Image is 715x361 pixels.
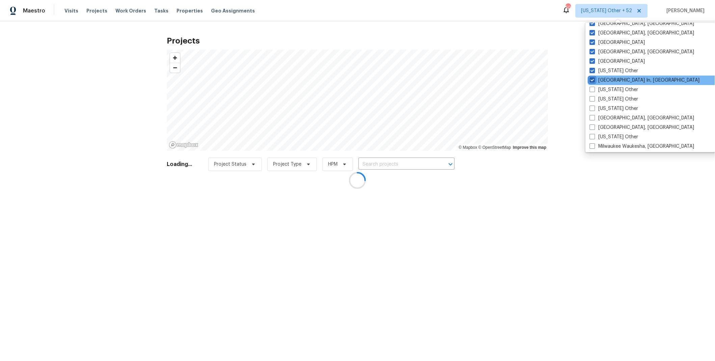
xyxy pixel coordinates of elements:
[566,4,571,11] div: 509
[590,124,694,131] label: [GEOGRAPHIC_DATA], [GEOGRAPHIC_DATA]
[590,105,638,112] label: [US_STATE] Other
[170,63,180,73] button: Zoom out
[590,39,645,46] label: [GEOGRAPHIC_DATA]
[513,145,547,150] a: Improve this map
[590,96,638,103] label: [US_STATE] Other
[170,53,180,63] button: Zoom in
[590,67,638,74] label: [US_STATE] Other
[590,115,694,121] label: [GEOGRAPHIC_DATA], [GEOGRAPHIC_DATA]
[478,145,511,150] a: OpenStreetMap
[590,143,694,150] label: Milwaukee Waukesha, [GEOGRAPHIC_DATA]
[590,49,694,55] label: [GEOGRAPHIC_DATA], [GEOGRAPHIC_DATA]
[459,145,477,150] a: Mapbox
[590,77,700,84] label: [GEOGRAPHIC_DATA] In, [GEOGRAPHIC_DATA]
[590,58,645,65] label: [GEOGRAPHIC_DATA]
[590,30,694,36] label: [GEOGRAPHIC_DATA], [GEOGRAPHIC_DATA]
[590,86,638,93] label: [US_STATE] Other
[590,20,694,27] label: [GEOGRAPHIC_DATA], [GEOGRAPHIC_DATA]
[169,141,198,149] a: Mapbox homepage
[590,134,638,140] label: [US_STATE] Other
